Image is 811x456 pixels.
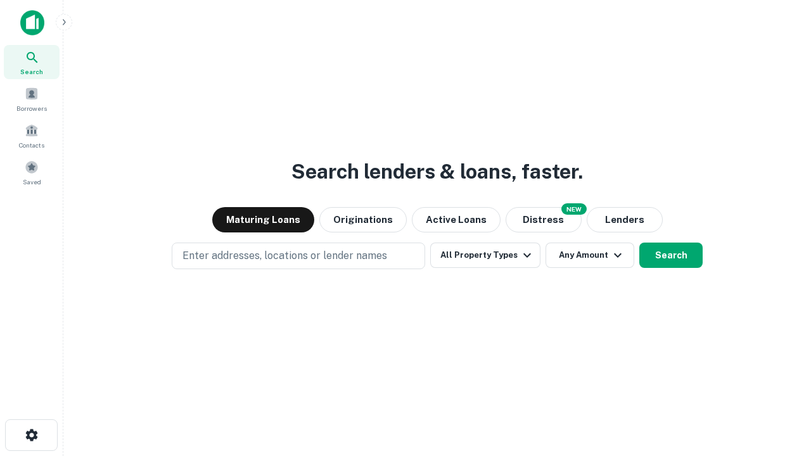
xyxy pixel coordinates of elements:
[748,355,811,415] iframe: Chat Widget
[20,66,43,77] span: Search
[172,243,425,269] button: Enter addresses, locations or lender names
[546,243,634,268] button: Any Amount
[412,207,501,232] button: Active Loans
[4,45,60,79] a: Search
[4,82,60,116] a: Borrowers
[16,103,47,113] span: Borrowers
[23,177,41,187] span: Saved
[506,207,582,232] button: Search distressed loans with lien and other non-mortgage details.
[561,203,587,215] div: NEW
[4,118,60,153] a: Contacts
[319,207,407,232] button: Originations
[639,243,703,268] button: Search
[587,207,663,232] button: Lenders
[20,10,44,35] img: capitalize-icon.png
[182,248,387,263] p: Enter addresses, locations or lender names
[212,207,314,232] button: Maturing Loans
[430,243,540,268] button: All Property Types
[291,156,583,187] h3: Search lenders & loans, faster.
[19,140,44,150] span: Contacts
[4,155,60,189] a: Saved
